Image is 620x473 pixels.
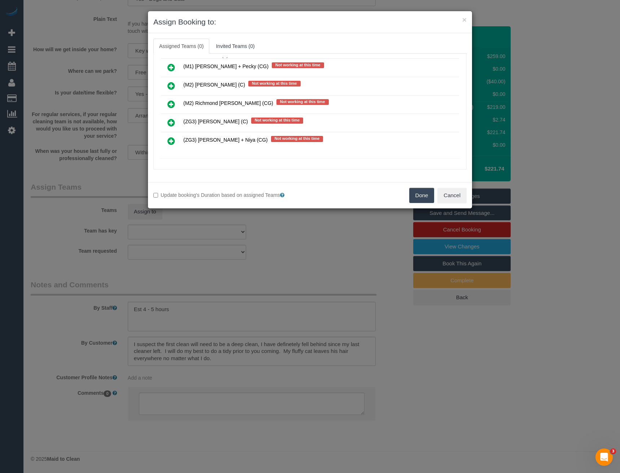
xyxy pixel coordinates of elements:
label: Update booking's Duration based on assigned Teams [153,191,305,199]
a: Invited Teams (0) [210,39,260,54]
span: (M2) [PERSON_NAME] (C) [183,82,245,88]
input: Update booking's Duration based on assigned Teams [153,193,158,198]
span: Not working at this time [248,81,301,87]
h3: Assign Booking to: [153,17,467,27]
a: Assigned Teams (0) [153,39,209,54]
span: Not working at this time [276,99,329,105]
span: (M2) Richmond [PERSON_NAME] (CG) [183,100,273,106]
span: Not working at this time [251,118,304,123]
button: × [462,16,467,23]
span: (ZG3) [PERSON_NAME] (C) [183,119,248,125]
button: Done [409,188,435,203]
span: (ZG3) [PERSON_NAME] + Niya (CG) [183,137,268,143]
iframe: Intercom live chat [595,448,613,466]
span: Not working at this time [271,136,323,142]
span: 3 [610,448,616,454]
span: (M1) [PERSON_NAME] + Pecky (CG) [183,63,268,69]
button: Cancel [437,188,467,203]
span: Not working at this time [272,62,324,68]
